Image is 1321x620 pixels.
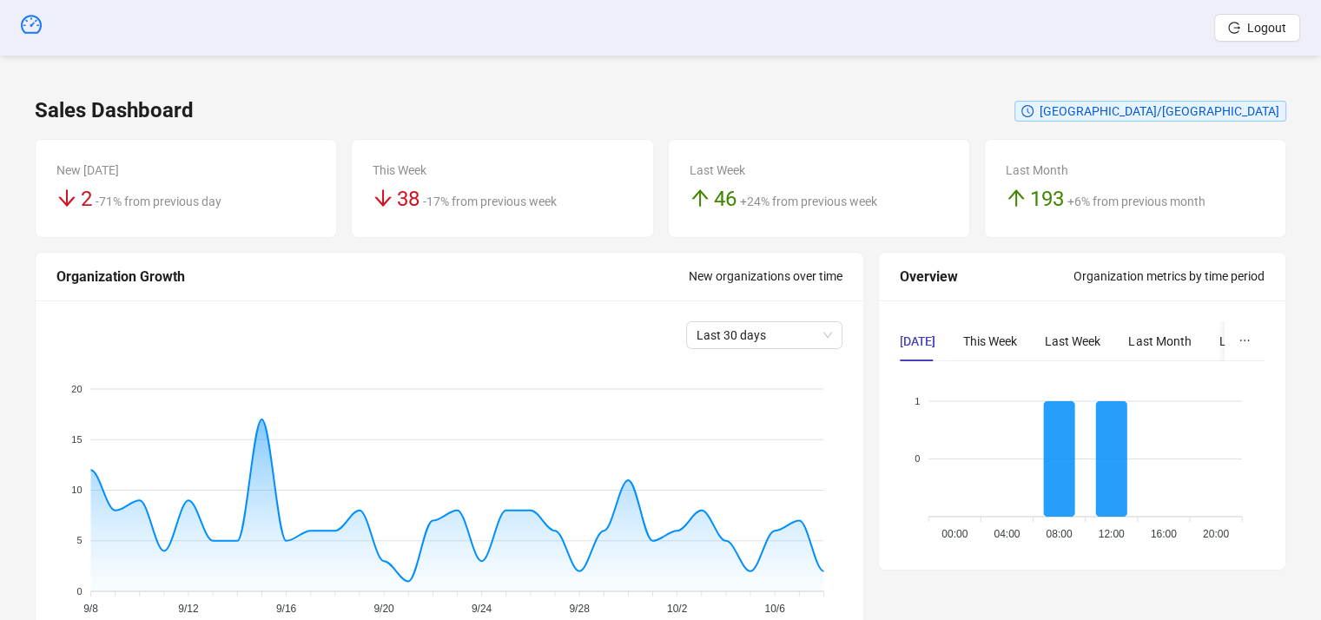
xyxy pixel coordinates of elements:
div: This Week [373,161,631,180]
button: ellipsis [1225,321,1265,361]
span: arrow-up [1006,188,1027,208]
div: Overview [900,266,1073,287]
span: Organization metrics by time period [1073,269,1265,283]
button: Logout [1214,14,1300,42]
div: This Week [963,332,1017,351]
div: Last Month [1006,161,1265,180]
tspan: 10 [71,485,82,495]
tspan: 9/12 [178,603,199,615]
tspan: 9/8 [83,603,98,615]
span: +6% from previous month [1067,195,1205,208]
tspan: 15 [71,434,82,445]
tspan: 20 [71,383,82,393]
h3: Sales Dashboard [35,97,194,125]
div: Last 3 Months [1219,332,1297,351]
tspan: 0 [76,585,82,596]
span: -71% from previous day [96,195,221,208]
span: +24% from previous week [740,195,877,208]
tspan: 12:00 [1099,528,1125,540]
div: [DATE] [900,332,935,351]
span: -17% from previous week [423,195,557,208]
tspan: 10/6 [764,603,785,615]
span: arrow-down [373,188,393,208]
tspan: 20:00 [1203,528,1229,540]
tspan: 16:00 [1151,528,1177,540]
tspan: 9/24 [472,603,492,615]
div: Last Month [1128,332,1191,351]
span: 38 [397,187,419,211]
span: Logout [1247,21,1286,35]
tspan: 9/20 [373,603,394,615]
div: Organization Growth [56,266,689,287]
span: arrow-down [56,188,77,208]
tspan: 9/16 [276,603,297,615]
span: arrow-up [690,188,710,208]
span: ellipsis [1238,334,1251,346]
span: 2 [81,187,92,211]
span: New organizations over time [689,269,842,283]
span: clock-circle [1021,105,1034,117]
tspan: 08:00 [1047,528,1073,540]
span: logout [1228,22,1240,34]
tspan: 1 [915,395,920,406]
div: New [DATE] [56,161,315,180]
tspan: 5 [76,535,82,545]
span: [GEOGRAPHIC_DATA]/[GEOGRAPHIC_DATA] [1040,104,1279,118]
div: Last Week [690,161,948,180]
tspan: 9/28 [569,603,590,615]
span: 193 [1030,187,1064,211]
span: Last 30 days [697,322,832,348]
tspan: 0 [915,453,920,464]
tspan: 04:00 [994,528,1020,540]
tspan: 10/2 [667,603,688,615]
tspan: 00:00 [942,528,968,540]
div: Last Week [1045,332,1100,351]
span: 46 [714,187,736,211]
span: dashboard [21,14,42,35]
